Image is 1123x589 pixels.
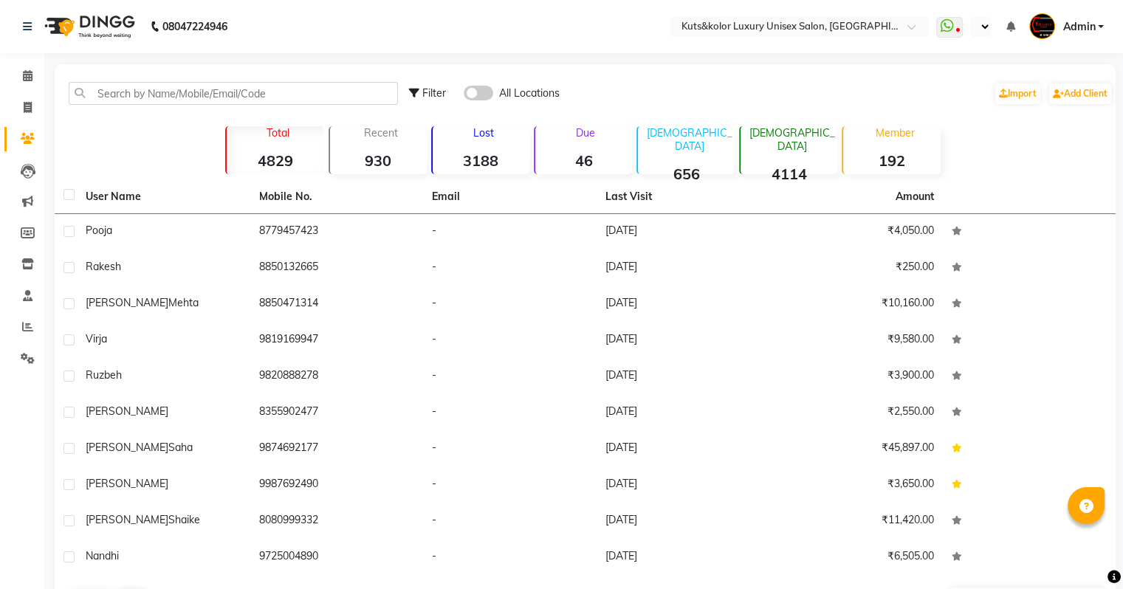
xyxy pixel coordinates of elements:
[423,540,597,576] td: -
[769,286,943,323] td: ₹10,160.00
[538,126,632,139] p: Due
[849,126,940,139] p: Member
[86,224,112,237] span: pooja
[86,477,168,490] span: [PERSON_NAME]
[77,180,250,214] th: User Name
[995,83,1040,104] a: Import
[597,431,770,467] td: [DATE]
[250,540,424,576] td: 9725004890
[769,395,943,431] td: ₹2,550.00
[86,260,121,273] span: rakesh
[86,368,122,382] span: Ruzbeh
[1062,19,1095,35] span: Admin
[250,503,424,540] td: 8080999332
[86,441,168,454] span: [PERSON_NAME]
[433,151,529,170] strong: 3188
[86,332,107,345] span: Virja
[86,404,168,418] span: [PERSON_NAME]
[250,180,424,214] th: Mobile No.
[535,151,632,170] strong: 46
[162,6,227,47] b: 08047224946
[843,151,940,170] strong: 192
[769,467,943,503] td: ₹3,650.00
[250,467,424,503] td: 9987692490
[422,86,446,100] span: Filter
[439,126,529,139] p: Lost
[769,503,943,540] td: ₹11,420.00
[86,549,119,562] span: Nandhi
[69,82,398,105] input: Search by Name/Mobile/Email/Code
[233,126,323,139] p: Total
[250,359,424,395] td: 9820888278
[769,214,943,250] td: ₹4,050.00
[597,250,770,286] td: [DATE]
[168,441,193,454] span: saha
[336,126,427,139] p: Recent
[423,180,597,214] th: Email
[597,359,770,395] td: [DATE]
[741,165,837,183] strong: 4114
[330,151,427,170] strong: 930
[250,323,424,359] td: 9819169947
[423,214,597,250] td: -
[86,513,168,526] span: [PERSON_NAME]
[250,286,424,323] td: 8850471314
[597,503,770,540] td: [DATE]
[597,467,770,503] td: [DATE]
[769,323,943,359] td: ₹9,580.00
[423,431,597,467] td: -
[1049,83,1111,104] a: Add Client
[644,126,735,153] p: [DEMOGRAPHIC_DATA]
[423,503,597,540] td: -
[769,431,943,467] td: ₹45,897.00
[746,126,837,153] p: [DEMOGRAPHIC_DATA]
[499,86,560,101] span: All Locations
[423,395,597,431] td: -
[227,151,323,170] strong: 4829
[168,513,200,526] span: Shaike
[1029,13,1055,39] img: Admin
[597,540,770,576] td: [DATE]
[423,250,597,286] td: -
[887,180,943,213] th: Amount
[423,286,597,323] td: -
[597,286,770,323] td: [DATE]
[423,467,597,503] td: -
[597,180,770,214] th: Last Visit
[769,359,943,395] td: ₹3,900.00
[250,431,424,467] td: 9874692177
[86,296,168,309] span: [PERSON_NAME]
[597,395,770,431] td: [DATE]
[38,6,139,47] img: logo
[769,250,943,286] td: ₹250.00
[250,250,424,286] td: 8850132665
[250,395,424,431] td: 8355902477
[597,214,770,250] td: [DATE]
[638,165,735,183] strong: 656
[423,323,597,359] td: -
[769,540,943,576] td: ₹6,505.00
[168,296,199,309] span: Mehta
[423,359,597,395] td: -
[250,214,424,250] td: 8779457423
[597,323,770,359] td: [DATE]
